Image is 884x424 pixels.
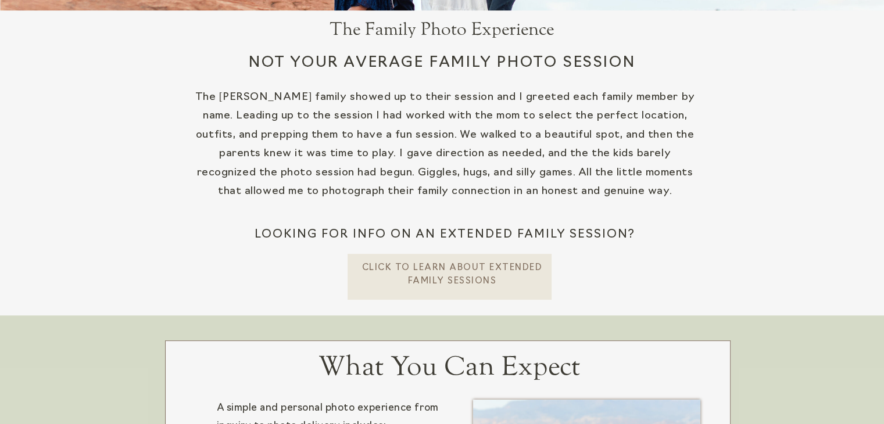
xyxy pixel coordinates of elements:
[292,351,607,383] h2: What You Can Expect
[126,52,759,85] h2: Not your average family photo session
[243,19,641,42] h1: The Family Photo Experience
[194,88,696,209] p: The [PERSON_NAME] family showed up to their session and I greeted each family member by name. Lea...
[362,262,543,286] a: CLick To learn about extended Family Sessions
[128,226,762,260] h2: Looking for info on an extended family session?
